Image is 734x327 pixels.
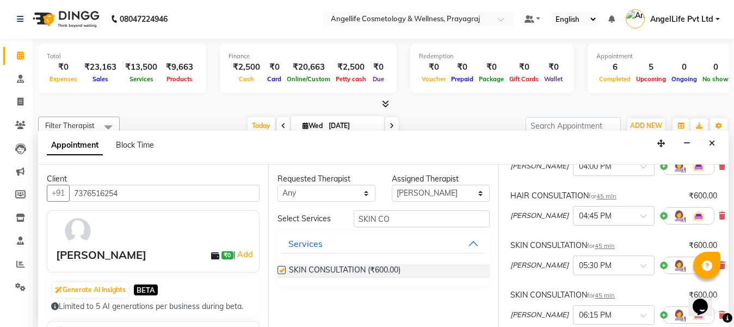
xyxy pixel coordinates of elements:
[587,292,615,299] small: for
[673,209,686,222] img: Hairdresser.png
[116,140,154,150] span: Block Time
[282,234,485,253] button: Services
[688,283,723,316] iframe: chat widget
[596,52,731,61] div: Appointment
[127,75,156,83] span: Services
[595,242,615,250] span: 45 min
[369,61,388,74] div: ₹0
[45,121,95,130] span: Filter Therapist
[633,61,669,74] div: 5
[289,264,400,278] span: SKIN CONSULTATION (₹600.00)
[541,61,565,74] div: ₹0
[633,75,669,83] span: Upcoming
[689,240,717,251] div: ₹600.00
[354,210,490,227] input: Search by service name
[47,75,80,83] span: Expenses
[69,185,260,202] input: Search by Name/Mobile/Email/Code
[704,135,720,152] button: Close
[596,61,633,74] div: 6
[419,61,448,74] div: ₹0
[264,61,284,74] div: ₹0
[448,75,476,83] span: Prepaid
[47,52,198,61] div: Total
[507,61,541,74] div: ₹0
[392,173,490,185] div: Assigned Therapist
[626,9,645,28] img: AngelLife Pvt Ltd
[419,75,448,83] span: Voucher
[236,75,257,83] span: Cash
[229,61,264,74] div: ₹2,500
[51,301,255,312] div: Limited to 5 AI generations per business during beta.
[510,190,616,202] div: HAIR CONSULTATION
[56,247,146,263] div: [PERSON_NAME]
[221,251,233,260] span: ₹0
[233,248,255,261] span: |
[627,118,665,134] button: ADD NEW
[300,122,325,130] span: Wed
[589,192,616,200] small: for
[692,259,705,272] img: Interior.png
[587,242,615,250] small: for
[288,237,323,250] div: Services
[507,75,541,83] span: Gift Cards
[121,61,162,74] div: ₹13,500
[419,52,565,61] div: Redemption
[669,61,700,74] div: 0
[673,308,686,322] img: Hairdresser.png
[510,260,569,271] span: [PERSON_NAME]
[28,4,102,34] img: logo
[595,292,615,299] span: 45 min
[596,75,633,83] span: Completed
[476,75,507,83] span: Package
[630,122,662,130] span: ADD NEW
[541,75,565,83] span: Wallet
[236,248,255,261] a: Add
[510,240,615,251] div: SKIN CONSULTATION
[264,75,284,83] span: Card
[284,75,333,83] span: Online/Custom
[510,289,615,301] div: SKIN CONSULTATION
[62,215,94,247] img: avatar
[47,136,103,155] span: Appointment
[650,14,713,25] span: AngelLife Pvt Ltd
[700,61,731,74] div: 0
[269,213,346,225] div: Select Services
[689,190,717,202] div: ₹600.00
[52,282,128,298] button: Generate AI Insights
[448,61,476,74] div: ₹0
[526,117,621,134] input: Search Appointment
[370,75,387,83] span: Due
[47,173,260,185] div: Client
[510,310,569,320] span: [PERSON_NAME]
[47,61,80,74] div: ₹0
[669,75,700,83] span: Ongoing
[476,61,507,74] div: ₹0
[120,4,168,34] b: 08047224946
[248,117,275,134] span: Today
[229,52,388,61] div: Finance
[673,160,686,173] img: Hairdresser.png
[333,75,369,83] span: Petty cash
[510,161,569,172] span: [PERSON_NAME]
[47,185,70,202] button: +91
[700,75,731,83] span: No show
[692,209,705,222] img: Interior.png
[510,210,569,221] span: [PERSON_NAME]
[90,75,111,83] span: Sales
[333,61,369,74] div: ₹2,500
[325,118,380,134] input: 2025-09-03
[134,284,158,295] span: BETA
[164,75,195,83] span: Products
[80,61,121,74] div: ₹23,163
[277,173,375,185] div: Requested Therapist
[673,259,686,272] img: Hairdresser.png
[284,61,333,74] div: ₹20,663
[162,61,198,74] div: ₹9,663
[596,192,616,200] span: 45 min
[692,160,705,173] img: Interior.png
